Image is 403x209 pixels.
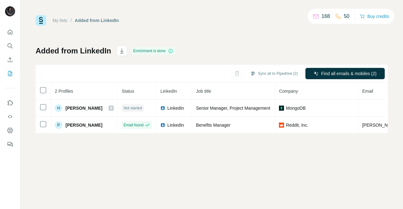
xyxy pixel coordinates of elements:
img: company-logo [279,106,284,111]
li: / [71,17,72,24]
span: 2 Profiles [55,89,73,94]
span: [PERSON_NAME] [65,105,102,111]
p: 50 [344,13,349,20]
span: LinkedIn [160,89,177,94]
span: Reddit, Inc. [286,122,308,128]
div: P [55,121,62,129]
button: Dashboard [5,125,15,136]
span: LinkedIn [167,105,184,111]
button: Sync all to Pipedrive (2) [246,69,302,78]
span: [PERSON_NAME] [65,122,102,128]
span: LinkedIn [167,122,184,128]
div: Enrichment is done [131,47,175,55]
img: Surfe Logo [36,15,46,26]
span: Benefits Manager [196,123,230,128]
button: Use Surfe on LinkedIn [5,97,15,108]
span: Email [362,89,373,94]
span: Find all emails & mobiles (2) [321,70,377,77]
span: Company [279,89,298,94]
h1: Added from LinkedIn [36,46,111,56]
p: 168 [321,13,330,20]
span: Email found [123,122,143,128]
img: company-logo [279,123,284,128]
button: Search [5,40,15,52]
span: Job title [196,89,211,94]
span: Senior Manager, Project Management [196,106,270,111]
img: LinkedIn logo [160,106,165,111]
div: Added from LinkedIn [75,17,119,24]
span: Not started [123,105,142,111]
button: Enrich CSV [5,54,15,65]
a: My lists [53,18,67,23]
button: Find all emails & mobiles (2) [305,68,385,79]
button: Feedback [5,139,15,150]
button: Use Surfe API [5,111,15,122]
span: Status [122,89,134,94]
button: Buy credits [360,12,389,21]
img: Avatar [5,6,15,16]
img: LinkedIn logo [160,123,165,128]
button: My lists [5,68,15,79]
span: MongoDB [286,105,305,111]
div: H [55,104,62,112]
button: Quick start [5,26,15,38]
